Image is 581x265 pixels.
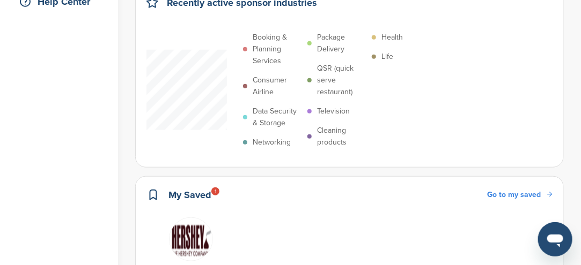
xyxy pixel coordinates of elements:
a: Go to my saved [487,189,553,201]
p: Networking [253,137,291,148]
p: Health [381,32,403,43]
img: Screen shot 2017 02 07 at 11.16.37 am [169,217,213,261]
p: Cleaning products [317,125,366,148]
span: Go to my saved [487,190,541,199]
p: Package Delivery [317,32,366,55]
p: Life [381,51,393,63]
h2: My Saved [168,187,211,202]
div: 1 [211,187,219,195]
p: QSR (quick serve restaurant) [317,63,366,98]
iframe: Button to launch messaging window [538,222,572,256]
p: Booking & Planning Services [253,32,302,67]
p: Consumer Airline [253,74,302,98]
p: Data Security & Storage [253,105,302,129]
p: Television [317,105,350,117]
